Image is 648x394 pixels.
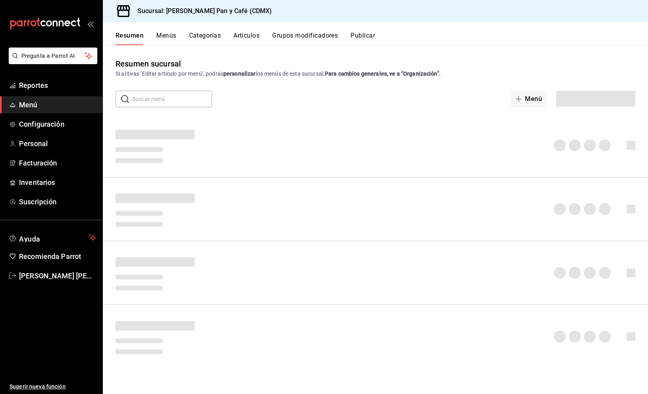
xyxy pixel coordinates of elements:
[19,196,96,207] span: Suscripción
[19,270,96,281] span: [PERSON_NAME] [PERSON_NAME]
[9,48,97,64] button: Pregunta a Parrot AI
[19,251,96,262] span: Recomienda Parrot
[156,32,176,45] button: Menús
[132,91,212,107] input: Buscar menú
[6,57,97,66] a: Pregunta a Parrot AI
[272,32,338,45] button: Grupos modificadores
[19,138,96,149] span: Personal
[116,32,648,45] div: navigation tabs
[511,91,547,107] button: Menú
[116,32,144,45] button: Resumen
[21,52,85,60] span: Pregunta a Parrot AI
[351,32,375,45] button: Publicar
[19,99,96,110] span: Menú
[9,383,96,391] span: Sugerir nueva función
[19,119,96,129] span: Configuración
[189,32,221,45] button: Categorías
[325,70,441,77] strong: Para cambios generales, ve a “Organización”.
[224,70,256,77] strong: personalizar
[116,58,181,70] div: Resumen sucursal
[87,21,93,27] button: open_drawer_menu
[131,6,272,16] h3: Sucursal: [PERSON_NAME] Pan y Café (CDMX)
[19,158,96,168] span: Facturación
[233,32,260,45] button: Artículos
[19,177,96,188] span: Inventarios
[19,80,96,91] span: Reportes
[116,70,635,78] div: Si activas ‘Editar artículo por menú’, podrás los menús de esta sucursal.
[19,233,86,242] span: Ayuda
